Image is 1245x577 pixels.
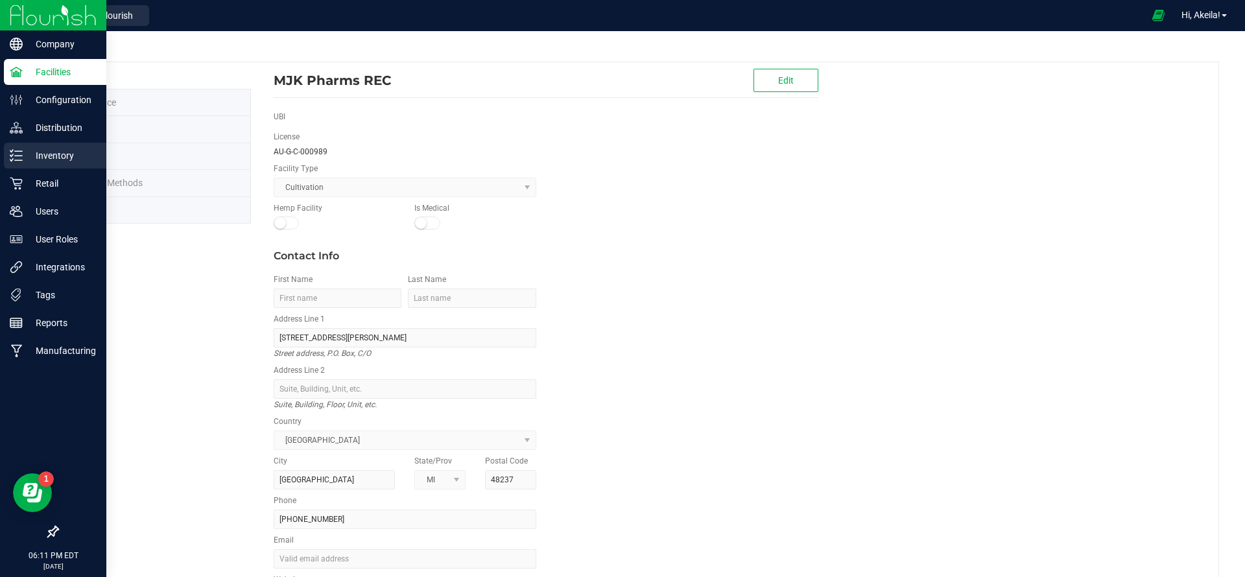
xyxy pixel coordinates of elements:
[274,131,300,143] label: License
[408,288,536,308] input: Last name
[10,38,23,51] inline-svg: Company
[10,288,23,301] inline-svg: Tags
[274,111,285,123] label: UBI
[6,550,101,561] p: 06:11 PM EDT
[23,148,101,163] p: Inventory
[13,473,52,512] iframe: Resource center
[274,313,325,325] label: Address Line 1
[485,455,528,467] label: Postal Code
[10,233,23,246] inline-svg: User Roles
[23,204,101,219] p: Users
[274,534,294,546] label: Email
[10,65,23,78] inline-svg: Facilities
[274,495,296,506] label: Phone
[1181,10,1220,20] span: Hi, Akeila!
[274,346,371,361] i: Street address, P.O. Box, C/O
[23,64,101,80] p: Facilities
[10,261,23,274] inline-svg: Integrations
[274,549,536,569] input: Valid email address
[10,177,23,190] inline-svg: Retail
[23,315,101,331] p: Reports
[23,287,101,303] p: Tags
[274,202,322,214] label: Hemp Facility
[274,288,402,308] input: First name
[6,561,101,571] p: [DATE]
[274,147,327,156] span: AU-G-C-000989
[274,248,536,264] div: Contact Info
[414,455,452,467] label: State/Prov
[274,397,377,412] i: Suite, Building, Floor, Unit, etc.
[23,259,101,275] p: Integrations
[274,328,536,347] input: Address
[485,470,536,489] input: Postal Code
[274,510,536,529] input: (123) 456-7890
[23,92,101,108] p: Configuration
[10,121,23,134] inline-svg: Distribution
[274,163,318,174] label: Facility Type
[23,343,101,359] p: Manufacturing
[23,231,101,247] p: User Roles
[23,176,101,191] p: Retail
[10,316,23,329] inline-svg: Reports
[10,149,23,162] inline-svg: Inventory
[1144,3,1173,28] span: Open Ecommerce Menu
[23,120,101,135] p: Distribution
[274,470,396,489] input: City
[274,71,734,90] div: MJK Pharms REC
[408,274,446,285] label: Last Name
[753,69,818,92] button: Edit
[10,205,23,218] inline-svg: Users
[414,202,449,214] label: Is Medical
[274,455,287,467] label: City
[10,344,23,357] inline-svg: Manufacturing
[274,274,313,285] label: First Name
[778,75,794,86] span: Edit
[23,36,101,52] p: Company
[38,471,54,487] iframe: Resource center unread badge
[10,93,23,106] inline-svg: Configuration
[274,416,302,427] label: Country
[274,379,536,399] input: Suite, Building, Unit, etc.
[274,364,325,376] label: Address Line 2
